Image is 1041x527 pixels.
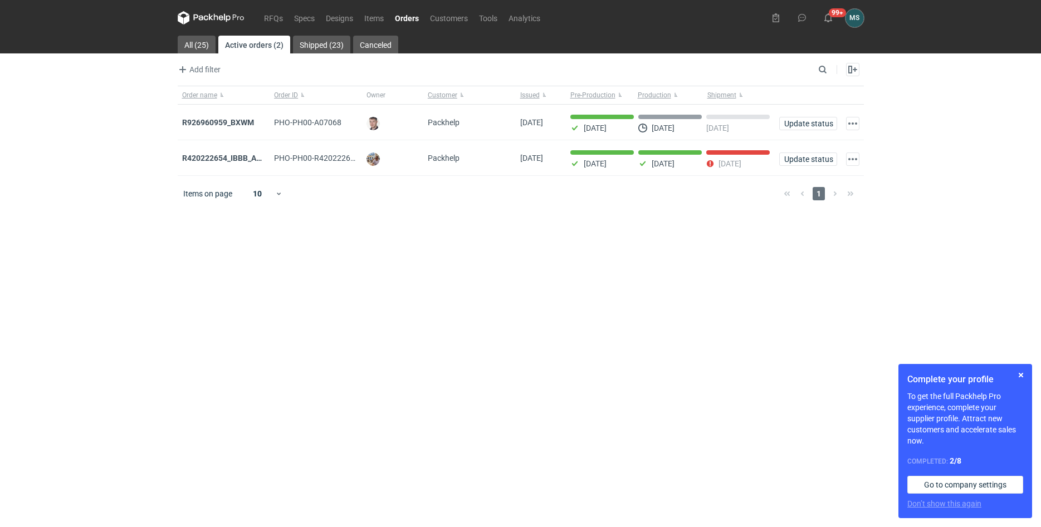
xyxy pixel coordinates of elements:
[428,91,457,100] span: Customer
[293,36,350,53] a: Shipped (23)
[520,154,543,162] span: 29/07/2025
[178,11,245,24] svg: Packhelp Pro
[707,91,736,100] span: Shipment
[176,63,221,76] span: Add filter
[819,9,837,27] button: 99+
[845,9,864,27] button: MS
[1014,368,1028,382] button: Skip for now
[705,86,775,104] button: Shipment
[274,118,341,127] span: PHO-PH00-A07068
[779,117,837,130] button: Update status
[638,91,671,100] span: Production
[320,11,359,24] a: Designs
[183,188,232,199] span: Items on page
[784,155,832,163] span: Update status
[907,455,1023,467] div: Completed:
[907,476,1023,494] a: Go to company settings
[516,86,566,104] button: Issued
[907,373,1023,386] h1: Complete your profile
[270,86,362,104] button: Order ID
[178,86,270,104] button: Order name
[274,154,428,162] span: PHO-PH00-R420222654_IBBB_AADN_YYMX
[473,11,503,24] a: Tools
[520,118,543,127] span: 04/08/2025
[652,124,675,132] p: [DATE]
[706,124,729,132] p: [DATE]
[503,11,546,24] a: Analytics
[289,11,320,24] a: Specs
[845,9,864,27] div: Michał Sokołowski
[218,36,290,53] a: Active orders (2)
[182,91,217,100] span: Order name
[584,159,607,168] p: [DATE]
[353,36,398,53] a: Canceled
[424,11,473,24] a: Customers
[950,456,961,465] strong: 2 / 8
[584,124,607,132] p: [DATE]
[719,159,741,168] p: [DATE]
[846,152,859,166] button: Actions
[779,152,837,166] button: Update status
[428,154,460,162] span: Packhelp
[258,11,289,24] a: RFQs
[907,498,981,509] button: Don’t show this again
[366,117,380,130] img: Maciej Sikora
[240,186,276,201] div: 10
[784,120,832,127] span: Update status
[428,118,460,127] span: Packhelp
[175,63,221,76] button: Add filter
[366,152,380,166] img: Michał Palasek
[816,63,852,76] input: Search
[636,86,705,104] button: Production
[520,91,540,100] span: Issued
[359,11,389,24] a: Items
[366,91,385,100] span: Owner
[907,391,1023,446] p: To get the full Packhelp Pro experience, complete your supplier profile. Attract new customers an...
[178,36,216,53] a: All (25)
[182,154,297,162] a: R420222654_IBBB_AADN_YYMX
[423,86,516,104] button: Customer
[846,117,859,130] button: Actions
[274,91,298,100] span: Order ID
[813,187,825,200] span: 1
[566,86,636,104] button: Pre-Production
[182,118,254,127] a: R926960959_BXWM
[570,91,615,100] span: Pre-Production
[389,11,424,24] a: Orders
[652,159,675,168] p: [DATE]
